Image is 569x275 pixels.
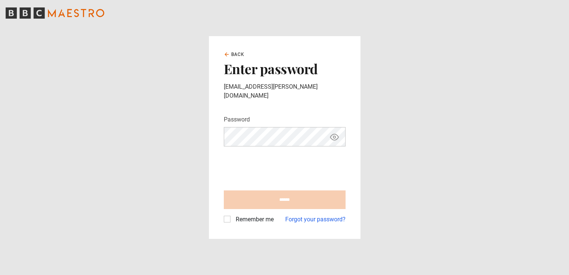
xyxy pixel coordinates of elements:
[224,115,250,124] label: Password
[6,7,104,19] svg: BBC Maestro
[233,215,274,224] label: Remember me
[224,82,346,100] p: [EMAIL_ADDRESS][PERSON_NAME][DOMAIN_NAME]
[231,51,245,58] span: Back
[285,215,346,224] a: Forgot your password?
[224,61,346,76] h2: Enter password
[328,130,341,143] button: Show password
[224,51,245,58] a: Back
[224,152,337,181] iframe: reCAPTCHA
